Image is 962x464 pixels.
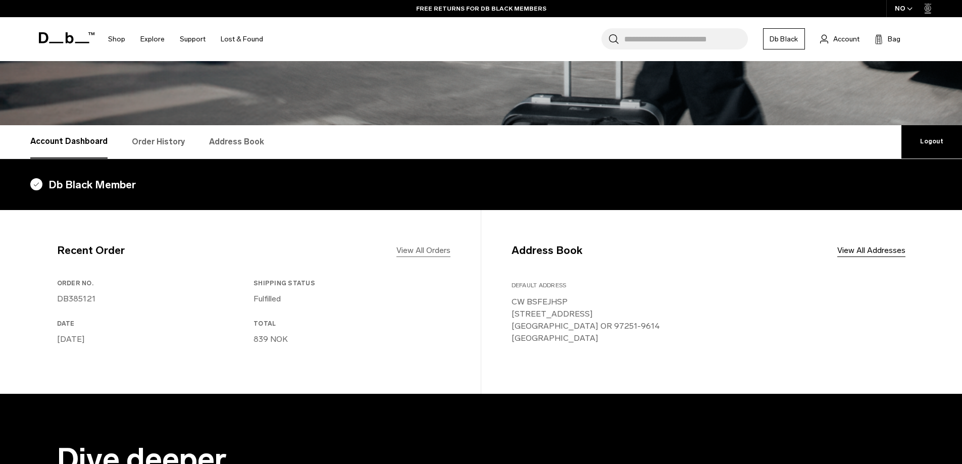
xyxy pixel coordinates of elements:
[396,244,450,256] a: View All Orders
[221,21,263,57] a: Lost & Found
[57,319,250,328] h3: Date
[57,333,250,345] p: [DATE]
[820,33,859,45] a: Account
[57,279,250,288] h3: Order No.
[30,177,932,193] h4: Db Black Member
[888,34,900,44] span: Bag
[512,242,582,259] h4: Address Book
[209,125,264,159] a: Address Book
[833,34,859,44] span: Account
[763,28,805,49] a: Db Black
[416,4,546,13] a: FREE RETURNS FOR DB BLACK MEMBERS
[57,294,96,303] a: DB385121
[140,21,165,57] a: Explore
[30,125,108,159] a: Account Dashboard
[254,293,446,305] p: Fulfilled
[132,125,185,159] a: Order History
[180,21,206,57] a: Support
[875,33,900,45] button: Bag
[512,282,567,289] span: Default Address
[254,319,446,328] h3: Total
[108,21,125,57] a: Shop
[254,333,446,345] p: 839 NOK
[837,244,905,256] a: View All Addresses
[254,279,446,288] h3: Shipping Status
[901,125,962,159] a: Logout
[57,242,125,259] h4: Recent Order
[100,17,271,61] nav: Main Navigation
[512,296,905,344] p: CW BSFEJHSP [STREET_ADDRESS] [GEOGRAPHIC_DATA] OR 97251-9614 [GEOGRAPHIC_DATA]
